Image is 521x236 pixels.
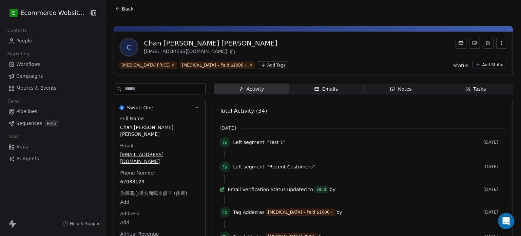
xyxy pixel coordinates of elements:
span: Phone Number [119,169,157,176]
span: Full Name [119,115,145,122]
span: Sequences [16,120,42,127]
a: Pipelines [5,106,100,117]
span: Status: [453,62,470,69]
div: [MEDICAL_DATA] – Paid $1000+ [182,62,247,68]
span: Total Activity (34) [219,108,267,114]
button: EEcommerce Website Builder [8,7,83,19]
span: Ecommerce Website Builder [20,8,86,17]
span: E [12,10,15,16]
span: Address [119,210,140,217]
div: [MEDICAL_DATA] – Paid $1000+ [268,209,333,215]
span: Left segment [233,163,264,170]
span: Tag Added [233,209,258,216]
div: Chan [PERSON_NAME] [PERSON_NAME] [144,38,277,48]
span: Chan [PERSON_NAME] [PERSON_NAME] [120,124,199,138]
span: "Test 1" [267,139,285,146]
button: Swipe OneSwipe One [114,100,205,115]
span: Campaigns [16,73,43,80]
span: Left segment [233,139,264,146]
a: Help & Support [63,221,101,226]
span: C [121,39,137,55]
span: Add [120,199,199,205]
span: 67088123 [120,178,199,185]
span: People [16,37,32,44]
div: Notes [390,86,411,93]
span: "Recent Customers" [267,163,315,170]
span: Email Verification Status [228,186,286,193]
span: Sales [5,96,22,106]
button: Add Status [472,61,507,69]
span: Beta [45,120,58,127]
div: Open Intercom Messenger [498,213,514,229]
span: [DATE] [219,125,236,131]
span: Marketing [4,49,32,59]
a: People [5,35,100,47]
a: AI Agents [5,153,100,164]
div: Emails [314,86,338,93]
span: by [336,209,342,216]
span: AI Agents [16,155,39,162]
span: Contacts [4,25,30,36]
button: Back [111,3,137,15]
span: Workflows [16,61,41,68]
span: [EMAIL_ADDRESS][DOMAIN_NAME] [120,151,199,165]
span: as [259,209,265,216]
span: Tools [5,131,21,142]
button: Add Tags [258,61,288,69]
span: Add [120,219,199,226]
div: [MEDICAL_DATA] PRICE [121,62,169,68]
span: [DATE] [483,164,507,169]
span: Apps [16,143,28,150]
span: Help & Support [70,221,101,226]
img: Swipe One [119,105,124,110]
div: valid [316,186,326,193]
span: Back [122,5,133,12]
a: Workflows [5,59,100,70]
span: by [330,186,335,193]
span: Swipe One [127,104,153,111]
span: updated to [287,186,313,193]
div: Tasks [465,86,486,93]
span: [DATE] [483,187,507,192]
span: 你最關心邊方面嘅支援？ (多選) [119,190,188,197]
span: [DATE] [483,210,507,215]
span: [DATE] [483,140,507,145]
div: [EMAIL_ADDRESS][DOMAIN_NAME] [144,48,277,56]
a: Campaigns [5,71,100,82]
a: Metrics & Events [5,83,100,94]
span: Pipelines [16,108,37,115]
a: SequencesBeta [5,118,100,129]
span: Email [119,142,135,149]
span: Metrics & Events [16,85,56,92]
a: Apps [5,141,100,152]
